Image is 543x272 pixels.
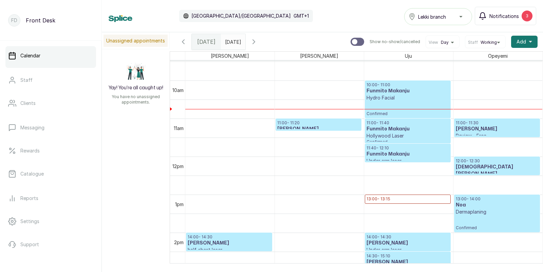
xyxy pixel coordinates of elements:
[456,132,539,139] p: Review - Free
[367,202,449,208] h3: [PERSON_NAME]
[418,13,446,20] span: Lekki branch
[188,234,270,240] p: 14:00 - 14:30
[487,52,509,60] span: Opeyemi
[404,8,472,25] button: Lekki branch
[192,34,221,50] div: [DATE]
[20,218,39,225] p: Settings
[5,164,96,183] a: Catalogue
[188,247,270,253] p: half chest laser
[5,71,96,90] a: Staff
[367,196,449,202] p: 13:00 - 13:15
[367,253,449,259] p: 14:30 - 15:10
[468,40,503,45] button: StaffWorking
[456,120,539,126] p: 11:00 - 11:30
[299,52,340,60] span: [PERSON_NAME]
[517,38,526,45] span: Add
[404,52,413,60] span: Uju
[5,46,96,65] a: Calendar
[367,88,449,94] h3: Funmito Makanju
[20,124,44,131] p: Messaging
[367,120,449,126] p: 11:00 - 11:40
[5,118,96,137] a: Messaging
[20,195,38,202] p: Reports
[456,196,539,202] p: 13:00 - 14:00
[367,82,449,88] p: 10:00 - 11:00
[370,39,420,44] p: Show no-show/cancelled
[171,87,185,94] div: 10am
[468,40,478,45] span: Staff
[367,151,449,158] h3: Funmito Makanju
[367,158,449,164] p: Under arm laser
[429,40,438,45] span: View
[5,189,96,208] a: Reports
[20,100,36,107] p: Clients
[172,125,185,132] div: 11am
[481,40,497,45] span: Working
[188,240,270,247] h3: [PERSON_NAME]
[104,35,168,47] p: Unassigned appointments
[489,13,519,20] span: Notifications
[106,94,166,105] p: You have no unassigned appointments.
[20,170,44,177] p: Catalogue
[367,132,449,139] p: Hollywood Laser
[367,247,449,253] p: Under arm laser
[20,52,40,59] p: Calendar
[429,40,456,45] button: ViewDay
[171,163,185,170] div: 12pm
[511,36,538,48] button: Add
[367,94,449,101] p: Hydro Facial
[191,13,291,19] p: [GEOGRAPHIC_DATA]/[GEOGRAPHIC_DATA]
[173,239,185,246] div: 2pm
[367,139,449,145] p: Confirmed
[456,215,539,231] p: Confirmed
[456,126,539,132] h3: [PERSON_NAME]
[367,240,449,247] h3: [PERSON_NAME]
[456,202,539,208] h3: Noa
[209,52,250,60] span: [PERSON_NAME]
[11,17,17,24] p: FD
[197,38,216,46] span: [DATE]
[20,147,40,154] p: Rewards
[367,101,449,116] p: Confirmed
[456,208,539,215] p: Dermaplaning
[367,234,449,240] p: 14:00 - 14:30
[456,164,539,177] h3: [DEMOGRAPHIC_DATA][PERSON_NAME]
[475,7,536,25] button: Notifications3
[367,145,449,151] p: 11:40 - 12:10
[26,16,55,24] p: Front Desk
[294,13,309,19] p: GMT+1
[5,141,96,160] a: Rewards
[367,126,449,132] h3: Funmito Makanju
[522,11,532,21] div: 3
[174,201,185,208] div: 1pm
[5,94,96,113] a: Clients
[367,259,449,266] h3: [PERSON_NAME]
[5,235,96,254] a: Support
[20,77,33,84] p: Staff
[456,158,539,164] p: 12:00 - 12:30
[277,120,360,126] p: 11:00 - 11:20
[20,241,39,248] p: Support
[441,40,449,45] span: Day
[277,126,360,132] h3: [PERSON_NAME]
[109,85,163,91] h2: Yay! You’re all caught up!
[5,212,96,231] a: Settings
